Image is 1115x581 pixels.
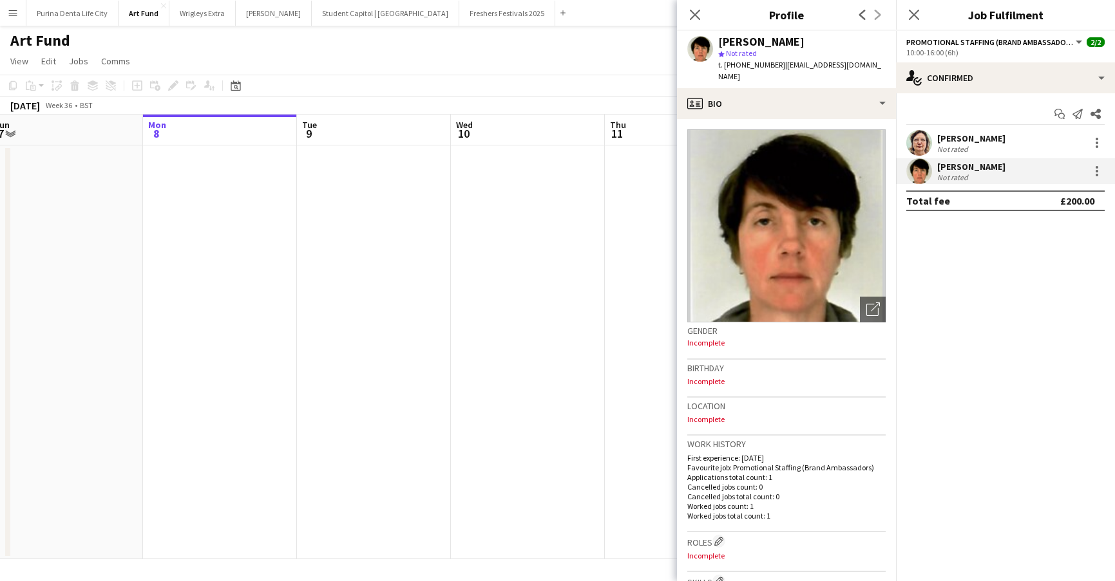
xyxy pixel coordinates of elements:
[169,1,236,26] button: Wrigleys Extra
[906,194,950,207] div: Total fee
[96,53,135,69] a: Comms
[937,133,1005,144] div: [PERSON_NAME]
[906,37,1084,47] button: Promotional Staffing (Brand Ambassadors)
[687,325,886,337] h3: Gender
[687,535,886,548] h3: Roles
[101,55,130,67] span: Comms
[687,463,886,472] p: Favourite job: Promotional Staffing (Brand Ambassadors)
[718,36,805,48] div: [PERSON_NAME]
[687,438,886,450] h3: Work history
[236,1,312,26] button: [PERSON_NAME]
[300,126,317,141] span: 9
[36,53,61,69] a: Edit
[608,126,626,141] span: 11
[41,55,56,67] span: Edit
[906,37,1074,47] span: Promotional Staffing (Brand Ambassadors)
[64,53,93,69] a: Jobs
[687,453,886,463] p: First experience: [DATE]
[687,129,886,322] img: Crew avatar or photo
[687,482,886,492] p: Cancelled jobs count: 0
[687,511,886,521] p: Worked jobs total count: 1
[69,55,88,67] span: Jobs
[726,48,757,58] span: Not rated
[687,501,886,511] p: Worked jobs count: 1
[687,492,886,501] p: Cancelled jobs total count: 0
[610,119,626,131] span: Thu
[906,48,1105,57] div: 10:00-16:00 (6h)
[10,31,70,50] h1: Art Fund
[454,126,473,141] span: 10
[687,472,886,482] p: Applications total count: 1
[687,400,886,412] h3: Location
[718,60,881,81] span: | [EMAIL_ADDRESS][DOMAIN_NAME]
[148,119,166,131] span: Mon
[687,338,725,347] span: Incomplete
[26,1,119,26] button: Purina Denta Life City
[43,100,75,110] span: Week 36
[687,414,886,424] p: Incomplete
[687,551,886,560] p: Incomplete
[860,297,886,322] div: Open photos pop-in
[10,99,40,112] div: [DATE]
[1087,37,1105,47] span: 2/2
[687,362,886,374] h3: Birthday
[937,144,971,154] div: Not rated
[119,1,169,26] button: Art Fund
[456,119,473,131] span: Wed
[312,1,459,26] button: Student Capitol | [GEOGRAPHIC_DATA]
[937,161,1005,172] div: [PERSON_NAME]
[459,1,555,26] button: Freshers Festivals 2025
[1060,194,1094,207] div: £200.00
[687,376,886,386] p: Incomplete
[677,6,896,23] h3: Profile
[302,119,317,131] span: Tue
[718,60,785,69] span: t. [PHONE_NUMBER]
[146,126,166,141] span: 8
[896,6,1115,23] h3: Job Fulfilment
[80,100,93,110] div: BST
[677,88,896,119] div: Bio
[5,53,33,69] a: View
[896,62,1115,93] div: Confirmed
[10,55,28,67] span: View
[937,172,971,182] div: Not rated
